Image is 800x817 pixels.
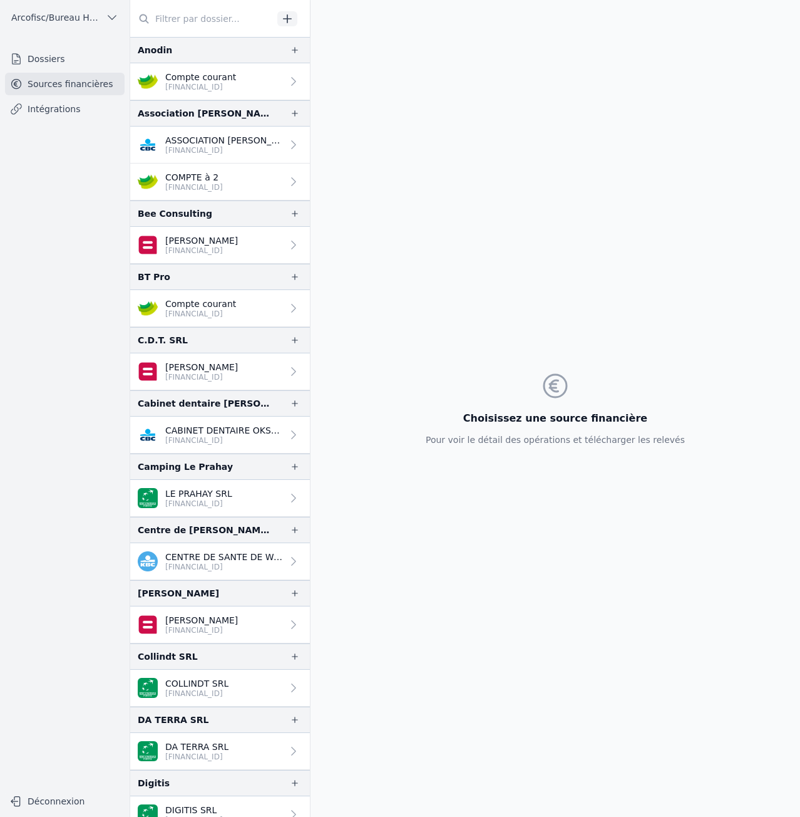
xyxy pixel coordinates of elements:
[165,309,236,319] p: [FINANCIAL_ID]
[138,362,158,382] img: belfius-1.png
[165,134,282,147] p: ASSOCIATION [PERSON_NAME]
[138,741,158,761] img: BNP_BE_BUSINESS_GEBABEBB.png
[138,135,158,155] img: CBC_CREGBEBB.png
[138,71,158,91] img: crelan.png
[165,372,238,382] p: [FINANCIAL_ID]
[130,227,310,264] a: [PERSON_NAME] [FINANCIAL_ID]
[165,625,238,635] p: [FINANCIAL_ID]
[138,678,158,698] img: BNP_BE_BUSINESS_GEBABEBB.png
[138,649,198,664] div: Collindt SRL
[130,63,310,100] a: Compte courant [FINANCIAL_ID]
[165,82,236,92] p: [FINANCIAL_ID]
[138,333,188,348] div: C.D.T. SRL
[165,361,238,373] p: [PERSON_NAME]
[5,8,125,28] button: Arcofisc/Bureau Haot
[138,615,158,635] img: belfius-1.png
[138,586,219,601] div: [PERSON_NAME]
[138,776,170,791] div: Digitis
[165,689,228,699] p: [FINANCIAL_ID]
[165,752,228,762] p: [FINANCIAL_ID]
[165,614,238,627] p: [PERSON_NAME]
[165,804,223,816] p: DIGITIS SRL
[165,71,236,83] p: Compte courant
[426,434,685,446] p: Pour voir le détail des opérations et télécharger les relevés
[165,487,232,500] p: LE PRAHAY SRL
[165,298,236,310] p: Compte courant
[138,172,158,192] img: crelan.png
[5,791,125,811] button: Déconnexion
[130,606,310,643] a: [PERSON_NAME] [FINANCIAL_ID]
[5,73,125,95] a: Sources financières
[130,543,310,580] a: CENTRE DE SANTE DE WARZEE ASBL [FINANCIAL_ID]
[130,670,310,707] a: COLLINDT SRL [FINANCIAL_ID]
[130,290,310,327] a: Compte courant [FINANCIAL_ID]
[165,677,228,690] p: COLLINDT SRL
[5,48,125,70] a: Dossiers
[165,234,238,247] p: [PERSON_NAME]
[165,551,282,563] p: CENTRE DE SANTE DE WARZEE ASBL
[165,145,282,155] p: [FINANCIAL_ID]
[165,499,232,509] p: [FINANCIAL_ID]
[165,424,282,437] p: CABINET DENTAIRE OKSUZ SRL
[138,396,270,411] div: Cabinet dentaire [PERSON_NAME]
[130,127,310,164] a: ASSOCIATION [PERSON_NAME] [FINANCIAL_ID]
[130,164,310,200] a: COMPTE à 2 [FINANCIAL_ID]
[5,98,125,120] a: Intégrations
[138,43,172,58] div: Anodin
[138,712,209,727] div: DA TERRA SRL
[138,488,158,508] img: BNP_BE_BUSINESS_GEBABEBB.png
[165,562,282,572] p: [FINANCIAL_ID]
[130,417,310,454] a: CABINET DENTAIRE OKSUZ SRL [FINANCIAL_ID]
[138,551,158,571] img: kbc.png
[130,353,310,390] a: [PERSON_NAME] [FINANCIAL_ID]
[130,480,310,517] a: LE PRAHAY SRL [FINANCIAL_ID]
[165,182,223,192] p: [FINANCIAL_ID]
[138,206,212,221] div: Bee Consulting
[165,246,238,256] p: [FINANCIAL_ID]
[138,425,158,445] img: CBC_CREGBEBB.png
[138,269,170,284] div: BT Pro
[138,459,233,474] div: Camping Le Prahay
[11,11,101,24] span: Arcofisc/Bureau Haot
[165,171,223,184] p: COMPTE à 2
[130,733,310,770] a: DA TERRA SRL [FINANCIAL_ID]
[165,435,282,445] p: [FINANCIAL_ID]
[138,235,158,255] img: belfius-1.png
[165,741,228,753] p: DA TERRA SRL
[138,298,158,318] img: crelan.png
[138,106,270,121] div: Association [PERSON_NAME] et [PERSON_NAME]
[426,411,685,426] h3: Choisissez une source financière
[130,8,273,30] input: Filtrer par dossier...
[138,523,270,538] div: Centre de [PERSON_NAME] ASBL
